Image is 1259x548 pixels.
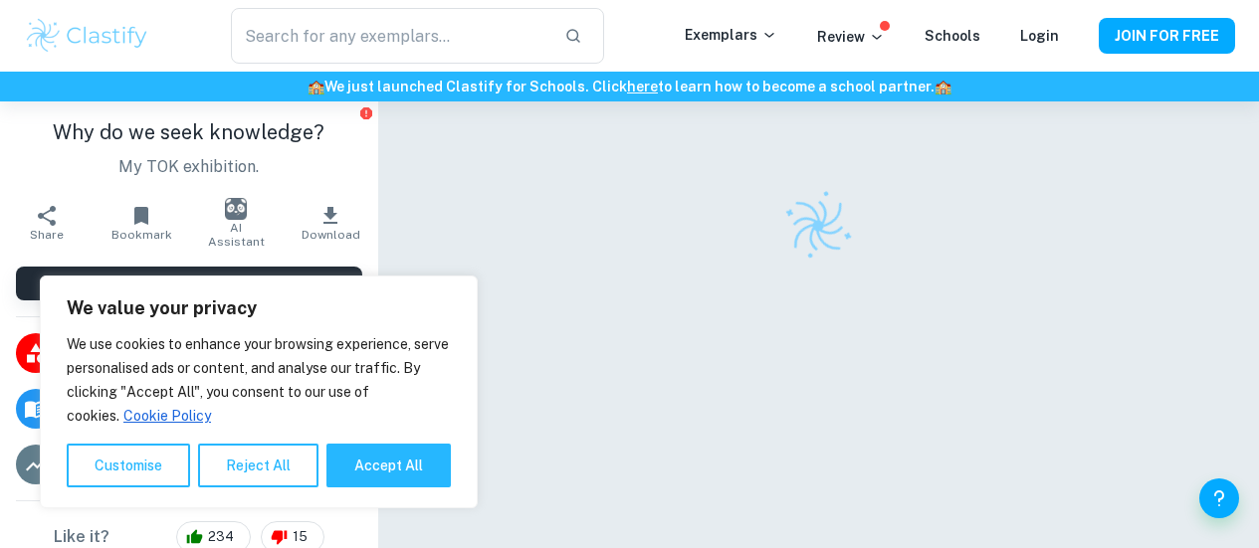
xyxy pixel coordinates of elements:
[326,444,451,487] button: Accept All
[685,24,777,46] p: Exemplars
[4,76,1255,97] h6: We just launched Clastify for Schools. Click to learn how to become a school partner.
[24,16,150,56] img: Clastify logo
[67,296,451,320] p: We value your privacy
[16,117,362,147] h1: Why do we seek knowledge?
[198,444,318,487] button: Reject All
[231,8,549,64] input: Search for any exemplars...
[935,79,951,94] span: 🏫
[308,79,324,94] span: 🏫
[123,273,282,294] h6: View [PERSON_NAME]
[95,195,189,251] button: Bookmark
[1099,18,1235,54] button: JOIN FOR FREE
[1199,478,1239,518] button: Help and Feedback
[771,179,865,273] img: Clastify logo
[16,267,362,300] button: View [PERSON_NAME]
[67,444,190,487] button: Customise
[67,332,451,428] p: We use cookies to enhance your browsing experience, serve personalised ads or content, and analys...
[30,228,64,242] span: Share
[817,26,885,48] p: Review
[1020,28,1059,44] a: Login
[122,407,212,425] a: Cookie Policy
[282,527,318,547] span: 15
[111,228,172,242] span: Bookmark
[284,195,378,251] button: Download
[201,221,272,249] span: AI Assistant
[225,198,247,220] img: AI Assistant
[40,275,478,508] div: We value your privacy
[16,155,362,179] p: My TOK exhibition.
[359,105,374,120] button: Report issue
[189,195,284,251] button: AI Assistant
[925,28,980,44] a: Schools
[627,79,658,94] a: here
[197,527,245,547] span: 234
[302,228,360,242] span: Download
